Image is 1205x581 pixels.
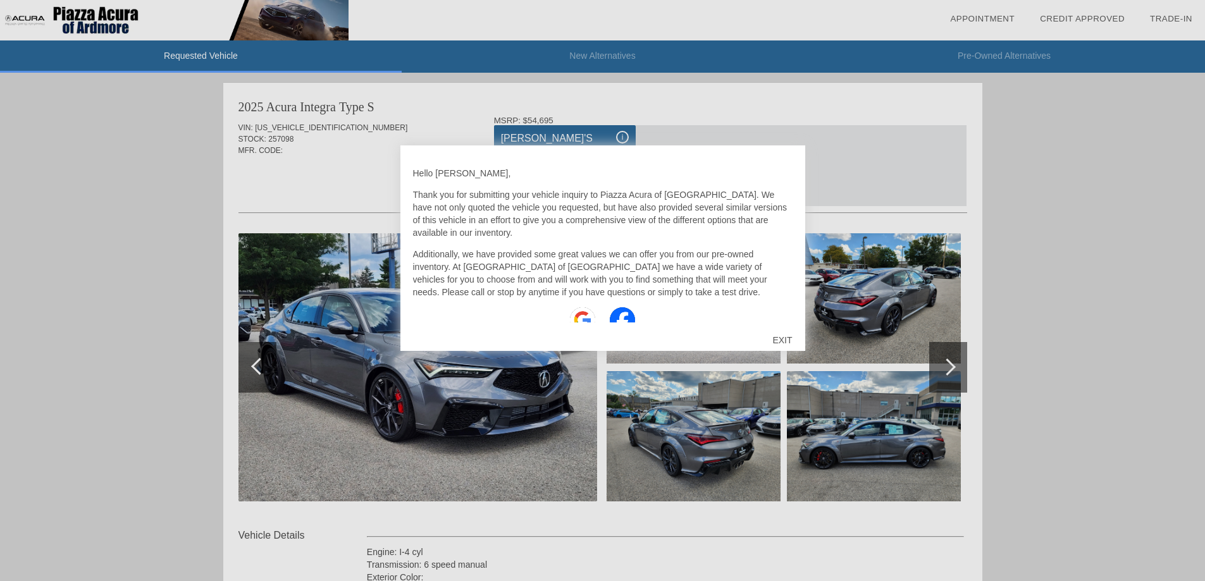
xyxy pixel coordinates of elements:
[950,14,1015,23] a: Appointment
[570,307,595,333] img: Google Icon
[413,248,793,298] p: Additionally, we have provided some great values we can offer you from our pre-owned inventory. A...
[1040,14,1125,23] a: Credit Approved
[413,167,793,180] p: Hello [PERSON_NAME],
[413,188,793,239] p: Thank you for submitting your vehicle inquiry to Piazza Acura of [GEOGRAPHIC_DATA]. We have not o...
[760,321,805,359] div: EXIT
[1150,14,1192,23] a: Trade-In
[610,307,635,333] img: Facebook Icon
